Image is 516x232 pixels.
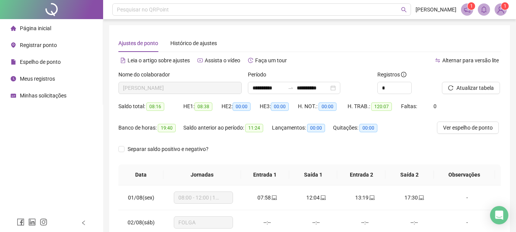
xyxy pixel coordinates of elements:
[118,70,175,79] label: Nome do colaborador
[401,72,406,77] span: info-circle
[272,123,333,132] div: Lançamentos:
[333,123,387,132] div: Quitações:
[470,3,473,9] span: 1
[170,40,217,46] span: Histórico de ajustes
[233,102,251,111] span: 00:00
[418,195,424,200] span: laptop
[480,6,487,13] span: bell
[197,58,203,63] span: youtube
[490,206,508,224] div: Open Intercom Messenger
[146,102,164,111] span: 08:16
[40,218,47,226] span: instagram
[448,85,453,91] span: reload
[401,103,418,109] span: Faltas:
[443,123,493,132] span: Ver espelho de ponto
[369,195,375,200] span: laptop
[288,85,294,91] span: swap-right
[118,40,158,46] span: Ajustes de ponto
[440,170,489,179] span: Observações
[359,124,377,132] span: 00:00
[249,218,286,227] div: --:--
[434,164,495,185] th: Observações
[385,164,434,185] th: Saída 2
[158,124,176,132] span: 19:40
[337,164,385,185] th: Entrada 2
[248,58,253,63] span: history
[128,195,154,201] span: 01/08(sex)
[288,85,294,91] span: to
[20,76,55,82] span: Meus registros
[289,164,337,185] th: Saída 1
[298,102,348,111] div: H. NOT.:
[371,102,392,111] span: 120:07
[17,218,24,226] span: facebook
[128,57,190,63] span: Leia o artigo sobre ajustes
[11,42,16,48] span: environment
[434,103,437,109] span: 0
[248,70,271,79] label: Período
[163,164,241,185] th: Jornadas
[241,164,289,185] th: Entrada 1
[396,193,432,202] div: 17:30
[347,218,383,227] div: --:--
[260,102,298,111] div: HE 3:
[205,57,240,63] span: Assista o vídeo
[348,102,401,111] div: H. TRAB.:
[11,59,16,65] span: file
[20,42,57,48] span: Registrar ponto
[401,7,407,13] span: search
[347,193,383,202] div: 13:19
[11,26,16,31] span: home
[183,102,222,111] div: HE 1:
[442,57,499,63] span: Alternar para versão lite
[271,102,289,111] span: 00:00
[298,193,335,202] div: 12:04
[222,102,260,111] div: HE 2:
[307,124,325,132] span: 00:00
[245,124,263,132] span: 11:24
[125,145,212,153] span: Separar saldo positivo e negativo?
[504,3,506,9] span: 1
[442,82,500,94] button: Atualizar tabela
[118,164,163,185] th: Data
[120,58,126,63] span: file-text
[271,195,277,200] span: laptop
[28,218,36,226] span: linkedin
[118,102,183,111] div: Saldo total:
[11,93,16,98] span: schedule
[118,123,183,132] div: Banco de horas:
[501,2,509,10] sup: Atualize o seu contato no menu Meus Dados
[20,59,61,65] span: Espelho de ponto
[495,4,506,15] img: 86159
[445,193,490,202] div: -
[20,25,51,31] span: Página inicial
[437,122,499,134] button: Ver espelho de ponto
[396,218,432,227] div: --:--
[416,5,456,14] span: [PERSON_NAME]
[377,70,406,79] span: Registros
[464,6,471,13] span: notification
[183,123,272,132] div: Saldo anterior ao período:
[435,58,440,63] span: swap
[467,2,475,10] sup: 1
[194,102,212,111] span: 08:38
[123,82,237,94] span: CARLOS EDUARDO PEREIRA DA CRUZ
[255,57,287,63] span: Faça um tour
[128,219,155,226] span: 02/08(sáb)
[445,218,490,227] div: -
[320,195,326,200] span: laptop
[81,220,86,226] span: left
[11,76,16,81] span: clock-circle
[178,217,228,228] span: FOLGA
[298,218,335,227] div: --:--
[456,84,494,92] span: Atualizar tabela
[20,92,66,99] span: Minhas solicitações
[319,102,336,111] span: 00:00
[249,193,286,202] div: 07:58
[178,192,228,203] span: 08:00 - 12:00 | 13:30 - 17:30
